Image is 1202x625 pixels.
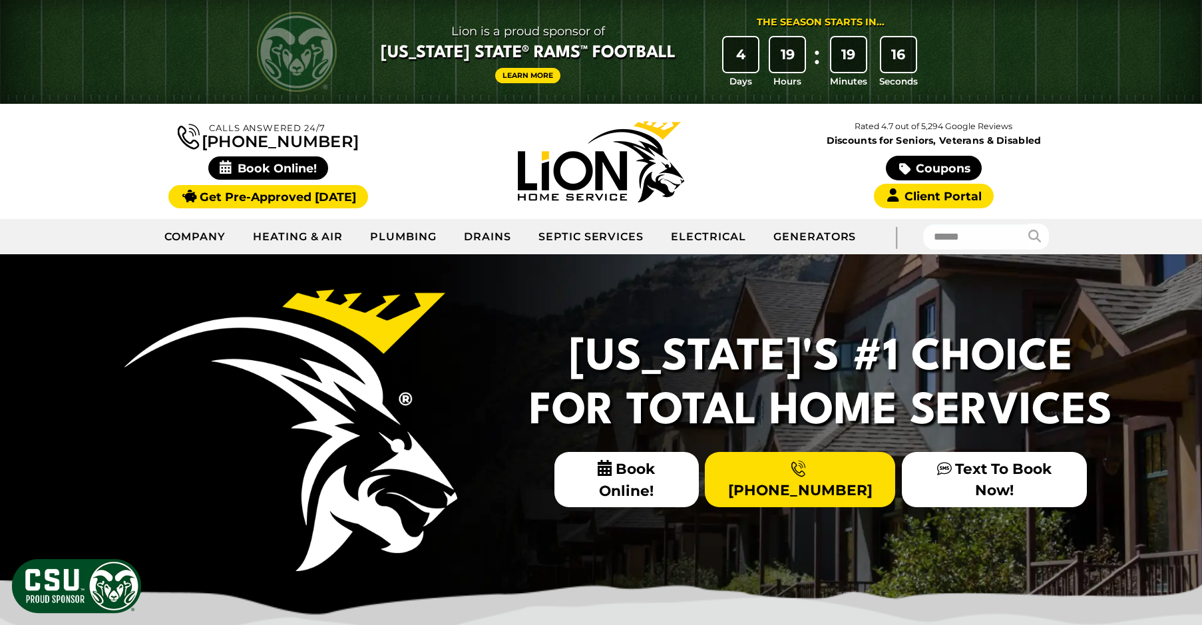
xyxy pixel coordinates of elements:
[869,219,922,254] div: |
[240,220,357,254] a: Heating & Air
[451,220,525,254] a: Drains
[168,185,367,208] a: Get Pre-Approved [DATE]
[381,42,676,65] span: [US_STATE] State® Rams™ Football
[886,156,982,180] a: Coupons
[521,331,1120,439] h2: [US_STATE]'s #1 Choice For Total Home Services
[767,119,1100,134] p: Rated 4.7 out of 5,294 Google Reviews
[554,452,699,507] span: Book Online!
[770,136,1098,145] span: Discounts for Seniors, Veterans & Disabled
[357,220,451,254] a: Plumbing
[729,75,752,88] span: Days
[811,37,824,89] div: :
[178,121,359,150] a: [PHONE_NUMBER]
[525,220,658,254] a: Septic Services
[658,220,760,254] a: Electrical
[518,121,684,202] img: Lion Home Service
[881,37,916,72] div: 16
[757,15,885,30] div: The Season Starts in...
[902,452,1087,507] a: Text To Book Now!
[705,452,895,507] a: [PHONE_NUMBER]
[381,21,676,42] span: Lion is a proud sponsor of
[879,75,918,88] span: Seconds
[773,75,801,88] span: Hours
[831,37,866,72] div: 19
[723,37,758,72] div: 4
[874,184,994,208] a: Client Portal
[830,75,867,88] span: Minutes
[10,557,143,615] img: CSU Sponsor Badge
[760,220,870,254] a: Generators
[151,220,240,254] a: Company
[257,12,337,92] img: CSU Rams logo
[495,68,560,83] a: Learn More
[770,37,805,72] div: 19
[208,156,329,180] span: Book Online!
